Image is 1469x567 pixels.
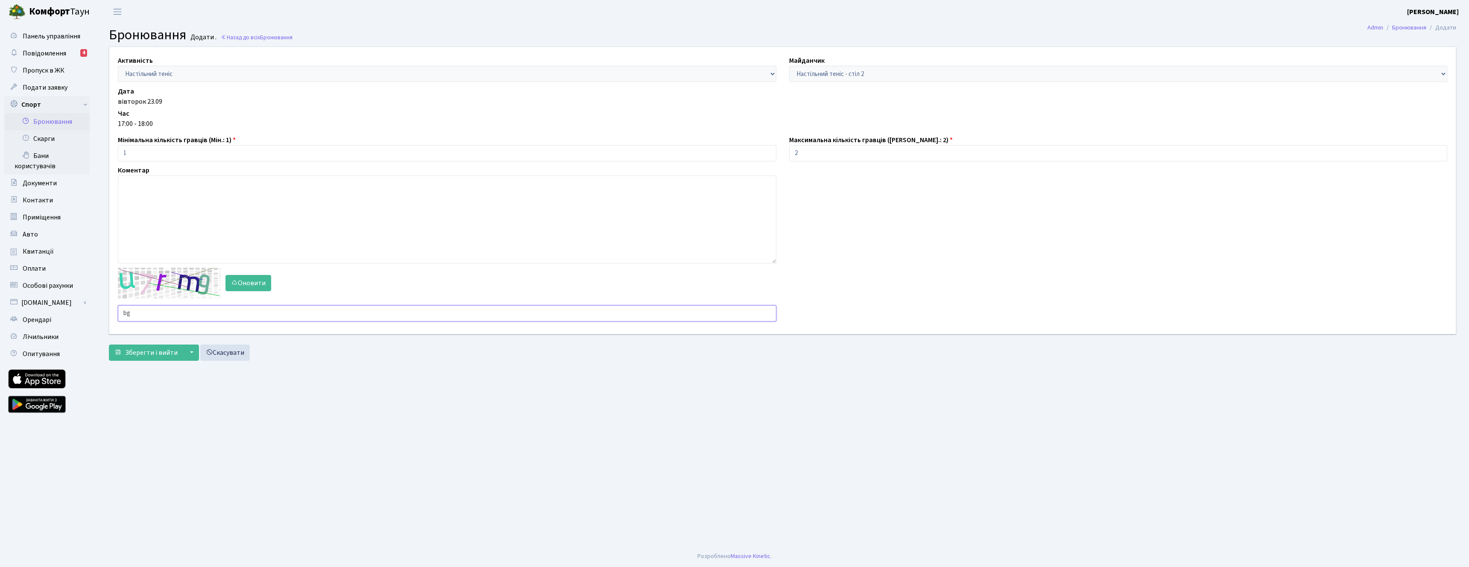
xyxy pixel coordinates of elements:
[4,226,90,243] a: Авто
[80,49,87,57] div: 4
[109,345,183,361] button: Зберегти і вийти
[118,86,134,96] label: Дата
[118,56,153,66] label: Активність
[118,135,236,145] label: Мінімальна кількість гравців (Мін.: 1)
[697,552,772,561] div: Розроблено .
[23,315,51,324] span: Орендарі
[9,3,26,20] img: logo.png
[4,294,90,311] a: [DOMAIN_NAME]
[789,135,953,145] label: Максимальна кількість гравців ([PERSON_NAME].: 2)
[23,196,53,205] span: Контакти
[260,33,293,41] span: Бронювання
[23,32,80,41] span: Панель управління
[125,348,178,357] span: Зберегти і вийти
[23,178,57,188] span: Документи
[23,83,67,92] span: Подати заявку
[4,175,90,192] a: Документи
[4,209,90,226] a: Приміщення
[23,349,60,359] span: Опитування
[4,62,90,79] a: Пропуск в ЖК
[23,213,61,222] span: Приміщення
[118,96,1447,107] div: вівторок 23.09
[789,56,825,66] label: Майданчик
[1355,19,1469,37] nav: breadcrumb
[23,281,73,290] span: Особові рахунки
[200,345,250,361] a: Скасувати
[225,275,271,291] button: Оновити
[4,192,90,209] a: Контакти
[23,49,66,58] span: Повідомлення
[4,96,90,113] a: Спорт
[23,332,59,342] span: Лічильники
[29,5,70,18] b: Комфорт
[118,268,220,298] img: default
[4,328,90,345] a: Лічильники
[118,305,776,321] input: Введіть текст із зображення
[4,243,90,260] a: Квитанції
[23,66,64,75] span: Пропуск в ЖК
[23,230,38,239] span: Авто
[1407,7,1459,17] a: [PERSON_NAME]
[4,28,90,45] a: Панель управління
[109,25,186,45] span: Бронювання
[731,552,770,561] a: Massive Kinetic
[23,247,54,256] span: Квитанції
[189,33,217,41] small: Додати .
[4,113,90,130] a: Бронювання
[4,345,90,362] a: Опитування
[4,311,90,328] a: Орендарі
[118,108,129,119] label: Час
[4,277,90,294] a: Особові рахунки
[4,130,90,147] a: Скарги
[4,147,90,175] a: Бани користувачів
[4,79,90,96] a: Подати заявку
[1392,23,1426,32] a: Бронювання
[118,165,149,175] label: Коментар
[221,33,293,41] a: Назад до всіхБронювання
[107,5,128,19] button: Переключити навігацію
[4,45,90,62] a: Повідомлення4
[29,5,90,19] span: Таун
[1367,23,1383,32] a: Admin
[118,119,1447,129] div: 17:00 - 18:00
[4,260,90,277] a: Оплати
[1426,23,1456,32] li: Додати
[23,264,46,273] span: Оплати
